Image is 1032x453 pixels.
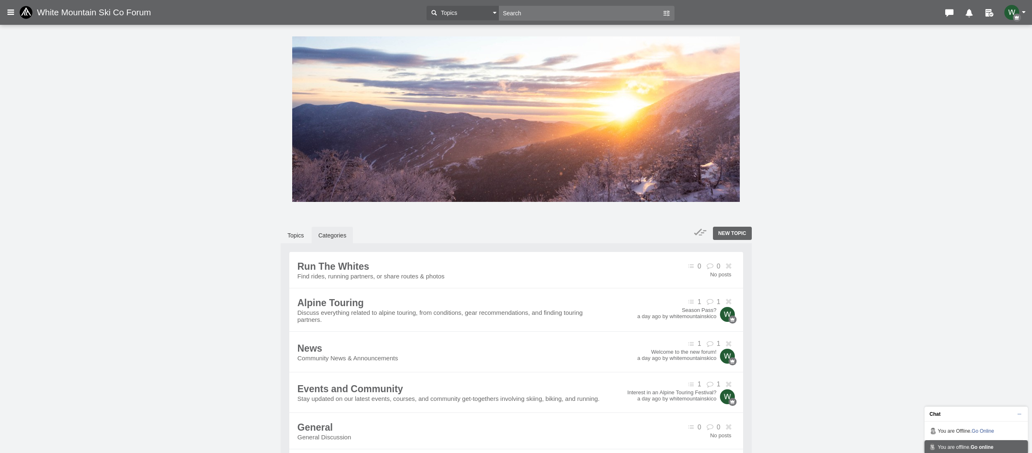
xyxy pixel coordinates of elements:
[720,389,735,404] img: 83AiqeAAAABklEQVQDAO1nrz2uGMMZAAAAAElFTkSuQmCC
[19,5,157,20] a: White Mountain Ski Co Forum
[1004,5,1019,20] img: 83AiqeAAAABklEQVQDAO1nrz2uGMMZAAAAAElFTkSuQmCC
[925,407,1023,422] span: Chat
[298,297,364,308] a: Alpine Touring
[312,227,353,244] a: Categories
[720,307,735,322] img: 83AiqeAAAABklEQVQDAO1nrz2uGMMZAAAAAElFTkSuQmCC
[637,313,661,319] time: a day ago
[698,424,701,431] span: 0
[929,442,1024,451] div: You are offline.
[717,298,720,306] span: 1
[970,444,993,450] strong: Go online
[439,9,458,17] span: Topics
[670,355,716,361] a: whitemountainskico
[637,307,717,313] a: Season Pass?
[637,355,661,361] time: a day ago
[720,349,735,364] img: 83AiqeAAAABklEQVQDAO1nrz2uGMMZAAAAAElFTkSuQmCC
[717,381,720,388] span: 1
[298,422,333,433] a: General
[717,340,720,348] span: 1
[713,227,752,240] a: New Topic
[427,6,499,20] button: Topics
[717,424,720,431] span: 0
[281,227,311,244] a: Topics
[698,381,701,388] span: 1
[717,263,720,270] span: 0
[930,427,1023,435] div: You are Offline.
[19,6,37,19] img: favicon-32x32_635f13c0-c808-41eb-b1b8-0451d2c30446.png
[637,395,661,402] time: a day ago
[972,428,994,434] a: Go Online
[718,230,746,236] span: New Topic
[637,349,717,355] a: Welcome to the new forum!
[627,389,717,395] a: Interest in an Alpine Touring Festival?
[37,7,157,17] span: White Mountain Ski Co Forum
[698,298,701,306] span: 1
[670,313,716,319] a: whitemountainskico
[298,343,322,354] a: News
[670,395,716,402] a: whitemountainskico
[698,263,701,270] span: 0
[698,340,701,348] span: 1
[298,383,403,394] a: Events and Community
[298,261,369,272] a: Run The Whites
[499,6,662,20] input: Search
